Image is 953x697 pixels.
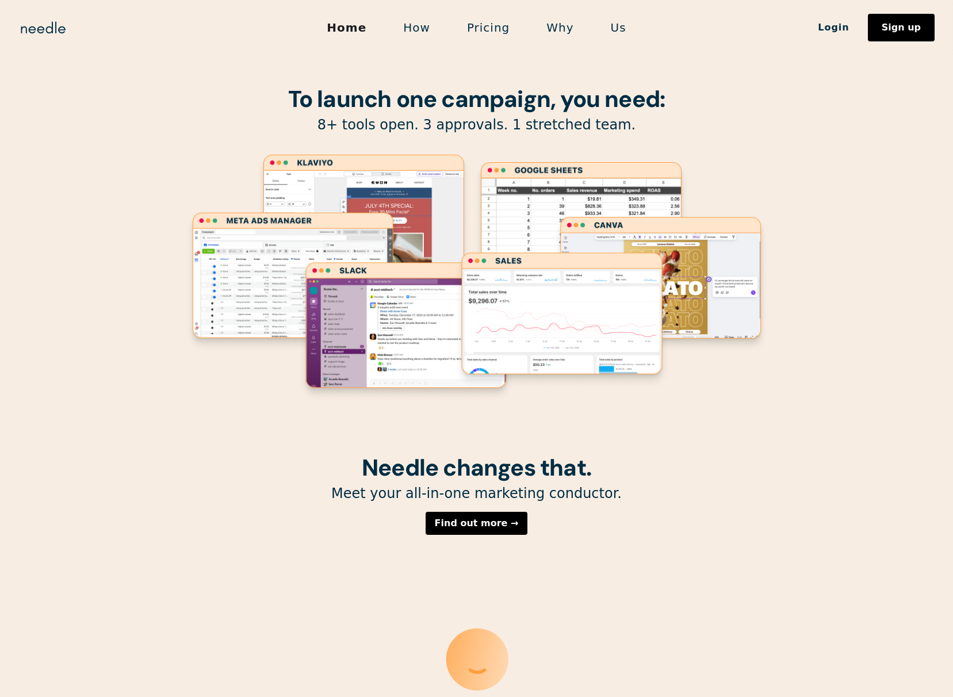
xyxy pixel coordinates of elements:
a: Us [592,16,645,40]
strong: Needle changes that. [362,453,591,482]
p: 8+ tools open. 3 approvals. 1 stretched team. [183,116,770,134]
a: How [385,16,449,40]
p: Meet your all-in-one marketing conductor. [183,485,770,503]
a: Sign up [868,14,935,41]
a: Pricing [449,16,528,40]
div: Sign up [882,23,921,32]
a: Why [528,16,592,40]
a: Find out more → [426,512,528,535]
a: Home [308,16,385,40]
strong: To launch one campaign, you need: [288,84,665,114]
a: Login [799,18,868,37]
div: Find out more → [435,519,519,528]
